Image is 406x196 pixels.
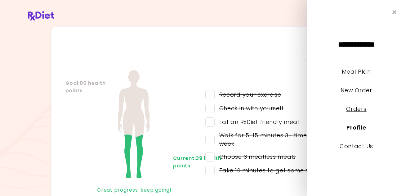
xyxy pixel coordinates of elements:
div: Record your exercise [215,90,281,99]
a: New Order [341,86,372,94]
div: Check in with yourself [215,104,284,112]
div: Current : 39 health points [173,155,198,170]
a: Meal Plan [342,68,371,75]
a: Profile [346,124,366,131]
i: Close [392,9,397,15]
div: Walk for 5-15 minutes 3+ times per week [215,131,333,148]
a: Orders [346,105,366,113]
div: Great progress, keep going! [65,185,203,195]
div: Eat an RxDiet friendly meal [215,118,299,126]
div: Take 10 minutes to get some fresh air [215,166,331,175]
div: Goal : 80 health points [65,80,90,94]
img: RxDiet [28,11,54,21]
a: Contact Us [340,142,373,150]
button: Contact Information [304,44,321,61]
div: Choose 3 meatless meals [215,153,296,161]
